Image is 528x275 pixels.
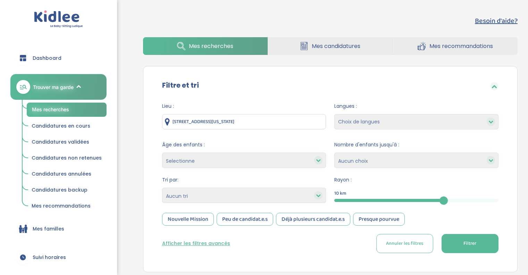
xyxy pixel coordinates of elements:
div: Déjà plusieurs candidat.e.s [276,213,350,226]
span: Mes recommandations [32,202,91,209]
span: Tri par: [162,176,326,184]
span: 10 km [334,190,346,197]
button: Annuler les filtres [376,234,433,253]
span: Âge des enfants : [162,141,326,148]
a: Mes candidatures [268,37,393,55]
a: Trouver ma garde [10,74,107,100]
div: Presque pourvue [353,213,405,226]
div: Peu de candidat.e.s [217,213,273,226]
a: Mes recherches [27,103,107,117]
a: Mes familles [10,216,107,241]
button: Besoin d'aide? [475,16,518,26]
img: logo.svg [34,10,83,28]
span: Mes candidatures [312,42,360,50]
span: Candidatures annulées [32,170,91,177]
a: Candidatures non retenues [27,152,107,165]
a: Candidatures backup [27,184,107,197]
a: Suivi horaires [10,245,107,270]
span: Filtrer [463,240,476,247]
button: Afficher les filtres avancés [162,240,230,247]
span: Nombre d'enfants jusqu'à : [334,141,498,148]
span: Candidatures validées [32,138,89,145]
label: Filtre et tri [162,80,199,90]
a: Mes recherches [143,37,268,55]
span: Trouver ma garde [33,83,74,91]
a: Candidatures validées [27,136,107,149]
button: Filtrer [442,234,498,253]
span: Candidatures non retenues [32,154,102,161]
div: Nouvelle Mission [162,213,214,226]
input: Ville ou code postale [162,114,326,129]
a: Mes recommandations [27,200,107,213]
a: Candidatures annulées [27,168,107,181]
a: Candidatures en cours [27,120,107,133]
span: Candidatures en cours [32,122,90,129]
span: Mes recherches [189,42,233,50]
span: Suivi horaires [33,254,66,261]
span: Rayon : [334,176,498,184]
span: Mes familles [33,225,64,233]
span: Mes recherches [32,106,69,112]
span: Lieu : [162,103,326,110]
a: Dashboard [10,46,107,71]
span: Mes recommandations [429,42,493,50]
span: Langues : [334,103,498,110]
span: Candidatures backup [32,186,87,193]
span: Dashboard [33,55,61,62]
span: Annuler les filtres [386,240,423,247]
a: Mes recommandations [393,37,518,55]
